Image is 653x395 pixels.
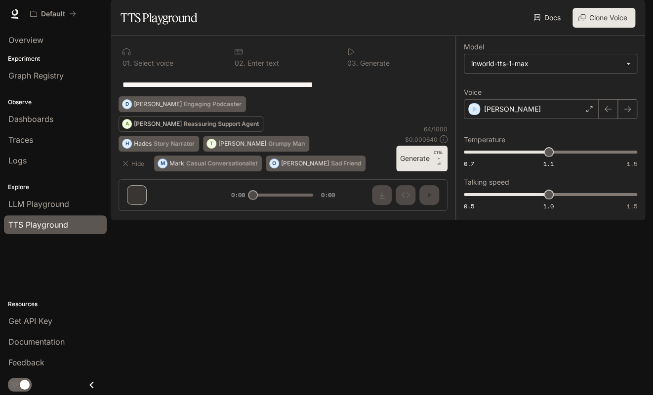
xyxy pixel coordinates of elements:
p: CTRL + [434,150,444,161]
div: D [122,96,131,112]
div: H [122,136,131,152]
p: 64 / 1000 [424,125,448,133]
p: Voice [464,89,482,96]
p: Model [464,43,484,50]
span: 1.5 [627,159,637,168]
p: 0 2 . [235,60,245,67]
p: [PERSON_NAME] [218,141,266,147]
p: Default [41,10,65,18]
span: 1.1 [543,159,554,168]
p: Sad Friend [331,160,361,166]
p: Select voice [132,60,173,67]
p: 0 3 . [347,60,358,67]
span: 1.5 [627,202,637,210]
p: [PERSON_NAME] [134,121,182,127]
p: [PERSON_NAME] [134,101,182,107]
button: T[PERSON_NAME]Grumpy Man [203,136,309,152]
div: A [122,116,131,132]
div: T [207,136,216,152]
p: Generate [358,60,390,67]
button: HHadesStory Narrator [119,136,199,152]
button: D[PERSON_NAME]Engaging Podcaster [119,96,246,112]
button: MMarkCasual Conversationalist [154,156,262,171]
span: 1.0 [543,202,554,210]
p: Talking speed [464,179,509,186]
a: Docs [531,8,565,28]
button: All workspaces [26,4,81,24]
div: inworld-tts-1-max [471,59,621,69]
button: Clone Voice [572,8,635,28]
div: inworld-tts-1-max [464,54,637,73]
p: 0 1 . [122,60,132,67]
p: Enter text [245,60,279,67]
button: O[PERSON_NAME]Sad Friend [266,156,366,171]
p: Engaging Podcaster [184,101,242,107]
p: Hades [134,141,152,147]
p: ⏎ [434,150,444,167]
p: Reassuring Support Agent [184,121,259,127]
p: Mark [169,160,184,166]
p: Casual Conversationalist [186,160,257,166]
p: Story Narrator [154,141,195,147]
button: GenerateCTRL +⏎ [396,146,448,171]
div: O [270,156,279,171]
p: Grumpy Man [268,141,305,147]
button: A[PERSON_NAME]Reassuring Support Agent [119,116,263,132]
p: [PERSON_NAME] [484,104,541,114]
p: [PERSON_NAME] [281,160,329,166]
span: 0.7 [464,159,474,168]
p: Temperature [464,136,505,143]
button: Hide [119,156,150,171]
span: 0.5 [464,202,474,210]
div: M [158,156,167,171]
h1: TTS Playground [121,8,197,28]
